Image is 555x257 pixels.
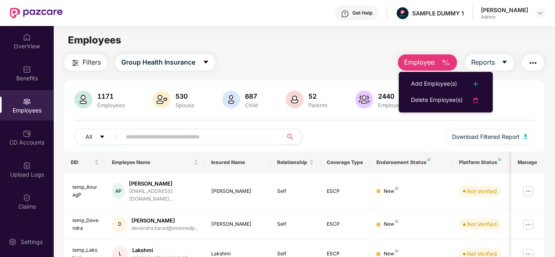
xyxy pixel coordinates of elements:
div: temp_Devendra [72,217,99,232]
div: [PERSON_NAME] [129,180,198,188]
div: Endorsement Status [376,159,446,166]
div: 530 [174,92,196,100]
span: Employees [68,34,121,46]
span: Relationship [277,159,308,166]
div: [PERSON_NAME] [481,6,528,14]
img: svg+xml;base64,PHN2ZyB4bWxucz0iaHR0cDovL3d3dy53My5vcmcvMjAwMC9zdmciIHdpZHRoPSIyNCIgaGVpZ2h0PSIyNC... [471,95,481,105]
span: Filters [83,57,101,67]
img: svg+xml;base64,PHN2ZyBpZD0iQ2xhaW0iIHhtbG5zPSJodHRwOi8vd3d3LnczLm9yZy8yMDAwL3N2ZyIgd2lkdGg9IjIwIi... [23,194,31,202]
div: Get Help [352,10,372,16]
div: ESCP [327,188,363,195]
img: svg+xml;base64,PHN2ZyBpZD0iRHJvcGRvd24tMzJ4MzIiIHhtbG5zPSJodHRwOi8vd3d3LnczLm9yZy8yMDAwL3N2ZyIgd2... [537,10,544,16]
img: svg+xml;base64,PHN2ZyB4bWxucz0iaHR0cDovL3d3dy53My5vcmcvMjAwMC9zdmciIHdpZHRoPSIyNCIgaGVpZ2h0PSIyNC... [70,58,80,68]
span: search [282,134,298,140]
th: Manage [511,151,544,173]
img: svg+xml;base64,PHN2ZyBpZD0iQ0RfQWNjb3VudHMiIGRhdGEtbmFtZT0iQ0QgQWNjb3VudHMiIHhtbG5zPSJodHRwOi8vd3... [23,130,31,138]
img: svg+xml;base64,PHN2ZyB4bWxucz0iaHR0cDovL3d3dy53My5vcmcvMjAwMC9zdmciIHhtbG5zOnhsaW5rPSJodHRwOi8vd3... [222,91,240,108]
div: SAMPLE DUMMY 1 [412,9,464,17]
span: Download Filtered Report [452,132,520,141]
img: svg+xml;base64,PHN2ZyB4bWxucz0iaHR0cDovL3d3dy53My5vcmcvMjAwMC9zdmciIHdpZHRoPSI4IiBoZWlnaHQ9IjgiIH... [395,249,398,253]
img: svg+xml;base64,PHN2ZyB4bWxucz0iaHR0cDovL3d3dy53My5vcmcvMjAwMC9zdmciIHhtbG5zOnhsaW5rPSJodHRwOi8vd3... [441,58,451,68]
th: Relationship [271,151,320,173]
img: svg+xml;base64,PHN2ZyB4bWxucz0iaHR0cDovL3d3dy53My5vcmcvMjAwMC9zdmciIHhtbG5zOnhsaW5rPSJodHRwOi8vd3... [74,91,92,108]
img: svg+xml;base64,PHN2ZyB4bWxucz0iaHR0cDovL3d3dy53My5vcmcvMjAwMC9zdmciIHdpZHRoPSIyNCIgaGVpZ2h0PSIyNC... [528,58,538,68]
button: Download Filtered Report [446,129,534,145]
div: temp_AnuragP [72,184,99,199]
th: EID [64,151,106,173]
button: search [282,129,303,145]
img: svg+xml;base64,PHN2ZyBpZD0iQ2xhaW0iIHhtbG5zPSJodHRwOi8vd3d3LnczLm9yZy8yMDAwL3N2ZyIgd2lkdGg9IjIwIi... [23,226,31,234]
img: svg+xml;base64,PHN2ZyB4bWxucz0iaHR0cDovL3d3dy53My5vcmcvMjAwMC9zdmciIHhtbG5zOnhsaW5rPSJodHRwOi8vd3... [355,91,373,108]
img: svg+xml;base64,PHN2ZyBpZD0iSG9tZSIgeG1sbnM9Imh0dHA6Ly93d3cudzMub3JnLzIwMDAvc3ZnIiB3aWR0aD0iMjAiIG... [23,33,31,41]
img: svg+xml;base64,PHN2ZyB4bWxucz0iaHR0cDovL3d3dy53My5vcmcvMjAwMC9zdmciIHdpZHRoPSI4IiBoZWlnaHQ9IjgiIH... [427,158,430,161]
div: New [384,188,398,195]
div: 1171 [96,92,127,100]
img: Pazcare_Alternative_logo-01-01.png [397,7,409,19]
img: svg+xml;base64,PHN2ZyBpZD0iRW1wbG95ZWVzIiB4bWxucz0iaHR0cDovL3d3dy53My5vcmcvMjAwMC9zdmciIHdpZHRoPS... [23,97,31,106]
div: Employees+dependents [376,102,441,108]
div: Child [243,102,260,108]
div: Not Verified [467,187,497,195]
img: New Pazcare Logo [10,8,63,18]
div: ESCP [327,220,363,228]
img: svg+xml;base64,PHN2ZyBpZD0iU2V0dGluZy0yMHgyMCIgeG1sbnM9Imh0dHA6Ly93d3cudzMub3JnLzIwMDAvc3ZnIiB3aW... [9,238,17,246]
img: svg+xml;base64,PHN2ZyB4bWxucz0iaHR0cDovL3d3dy53My5vcmcvMjAwMC9zdmciIHhtbG5zOnhsaW5rPSJodHRwOi8vd3... [286,91,304,108]
button: Allcaret-down [74,129,124,145]
th: Coverage Type [320,151,370,173]
img: svg+xml;base64,PHN2ZyBpZD0iSGVscC0zMngzMiIgeG1sbnM9Imh0dHA6Ly93d3cudzMub3JnLzIwMDAvc3ZnIiB3aWR0aD... [341,10,349,18]
span: EID [71,159,93,166]
div: Platform Status [459,159,504,166]
div: AP [112,183,125,199]
img: svg+xml;base64,PHN2ZyB4bWxucz0iaHR0cDovL3d3dy53My5vcmcvMjAwMC9zdmciIHdpZHRoPSI4IiBoZWlnaHQ9IjgiIH... [395,187,398,190]
div: Lakshmi [132,246,191,254]
div: devendra.barad@exemedp... [131,225,198,232]
span: Reports [471,57,495,67]
div: 52 [307,92,329,100]
div: Add Employee(s) [411,79,457,89]
div: Admin [481,14,528,20]
div: Self [277,188,314,195]
img: svg+xml;base64,PHN2ZyB4bWxucz0iaHR0cDovL3d3dy53My5vcmcvMjAwMC9zdmciIHdpZHRoPSI4IiBoZWlnaHQ9IjgiIH... [498,158,501,161]
img: svg+xml;base64,PHN2ZyB4bWxucz0iaHR0cDovL3d3dy53My5vcmcvMjAwMC9zdmciIHdpZHRoPSIyNCIgaGVpZ2h0PSIyNC... [471,79,481,89]
span: caret-down [99,134,105,140]
div: Employees [96,102,127,108]
img: manageButton [522,218,535,231]
span: Employee [404,57,435,67]
span: All [85,132,92,141]
div: [EMAIL_ADDRESS][DOMAIN_NAME]... [129,188,198,203]
span: caret-down [203,59,209,66]
img: svg+xml;base64,PHN2ZyBpZD0iVXBsb2FkX0xvZ3MiIGRhdGEtbmFtZT0iVXBsb2FkIExvZ3MiIHhtbG5zPSJodHRwOi8vd3... [23,162,31,170]
button: Reportscaret-down [465,54,514,71]
th: Employee Name [105,151,205,173]
div: Spouse [174,102,196,108]
img: svg+xml;base64,PHN2ZyBpZD0iQmVuZWZpdHMiIHhtbG5zPSJodHRwOi8vd3d3LnczLm9yZy8yMDAwL3N2ZyIgd2lkdGg9Ij... [23,65,31,73]
div: [PERSON_NAME] [211,220,264,228]
div: [PERSON_NAME] [211,188,264,195]
div: Not Verified [467,220,497,228]
img: manageButton [522,185,535,198]
div: [PERSON_NAME] [131,217,198,225]
img: svg+xml;base64,PHN2ZyB4bWxucz0iaHR0cDovL3d3dy53My5vcmcvMjAwMC9zdmciIHdpZHRoPSI4IiBoZWlnaHQ9IjgiIH... [395,220,398,223]
div: Parents [307,102,329,108]
button: Filters [64,54,107,71]
div: Self [277,220,314,228]
img: svg+xml;base64,PHN2ZyB4bWxucz0iaHR0cDovL3d3dy53My5vcmcvMjAwMC9zdmciIHhtbG5zOnhsaW5rPSJodHRwOi8vd3... [153,91,170,108]
span: Group Health Insurance [121,57,195,67]
button: Employee [398,54,457,71]
div: 2440 [376,92,441,100]
div: Settings [18,238,45,246]
div: New [384,220,398,228]
img: svg+xml;base64,PHN2ZyB4bWxucz0iaHR0cDovL3d3dy53My5vcmcvMjAwMC9zdmciIHhtbG5zOnhsaW5rPSJodHRwOi8vd3... [524,134,528,139]
span: Employee Name [112,159,192,166]
span: caret-down [501,59,508,66]
div: Delete Employee(s) [411,95,463,105]
th: Insured Name [205,151,271,173]
div: 687 [243,92,260,100]
button: Group Health Insurancecaret-down [115,54,215,71]
div: D [112,216,127,233]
